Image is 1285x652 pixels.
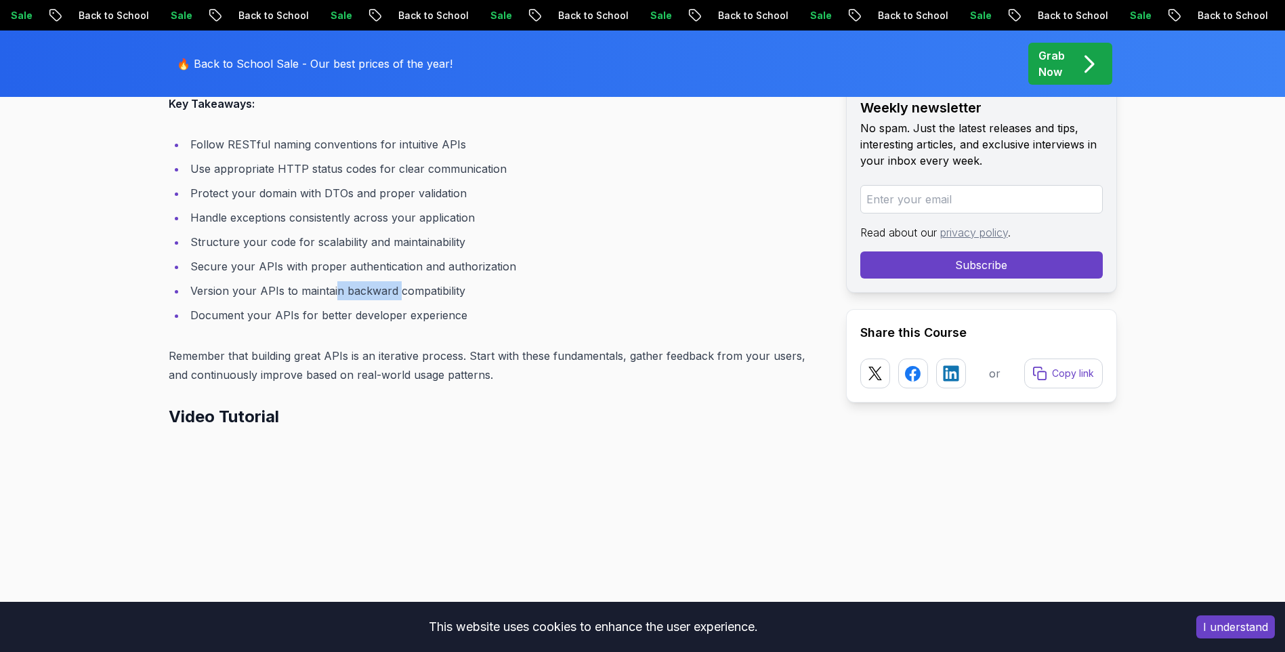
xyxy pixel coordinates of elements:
[804,9,847,22] p: Sale
[644,9,688,22] p: Sale
[989,365,1000,382] p: or
[860,98,1103,117] h2: Weekly newsletter
[860,120,1103,169] p: No spam. Just the latest releases and tips, interesting articles, and exclusive interviews in you...
[10,612,1176,642] div: This website uses cookies to enhance the user experience.
[186,281,824,300] li: Version your APIs to maintain backward compatibility
[860,323,1103,342] h2: Share this Course
[186,135,824,154] li: Follow RESTful naming conventions for intuitive APIs
[1032,9,1124,22] p: Back to School
[1038,47,1065,80] p: Grab Now
[860,185,1103,213] input: Enter your email
[177,56,452,72] p: 🔥 Back to School Sale - Our best prices of the year!
[169,406,824,428] h2: Video Tutorial
[232,9,324,22] p: Back to School
[552,9,644,22] p: Back to School
[165,9,208,22] p: Sale
[392,9,484,22] p: Back to School
[712,9,804,22] p: Back to School
[1124,9,1167,22] p: Sale
[186,232,824,251] li: Structure your code for scalability and maintainability
[1192,9,1284,22] p: Back to School
[186,306,824,325] li: Document your APIs for better developer experience
[860,224,1103,241] p: Read about our .
[186,184,824,203] li: Protect your domain with DTOs and proper validation
[940,226,1008,239] a: privacy policy
[1052,367,1094,380] p: Copy link
[1024,359,1103,388] button: Copy link
[186,159,824,178] li: Use appropriate HTTP status codes for clear communication
[72,9,165,22] p: Back to School
[872,9,964,22] p: Back to School
[860,251,1103,279] button: Subscribe
[964,9,1007,22] p: Sale
[169,97,255,110] strong: Key Takeaways:
[324,9,368,22] p: Sale
[169,346,824,384] p: Remember that building great APIs is an iterative process. Start with these fundamentals, gather ...
[5,9,48,22] p: Sale
[186,257,824,276] li: Secure your APIs with proper authentication and authorization
[484,9,528,22] p: Sale
[186,208,824,227] li: Handle exceptions consistently across your application
[1196,615,1275,638] button: Accept cookies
